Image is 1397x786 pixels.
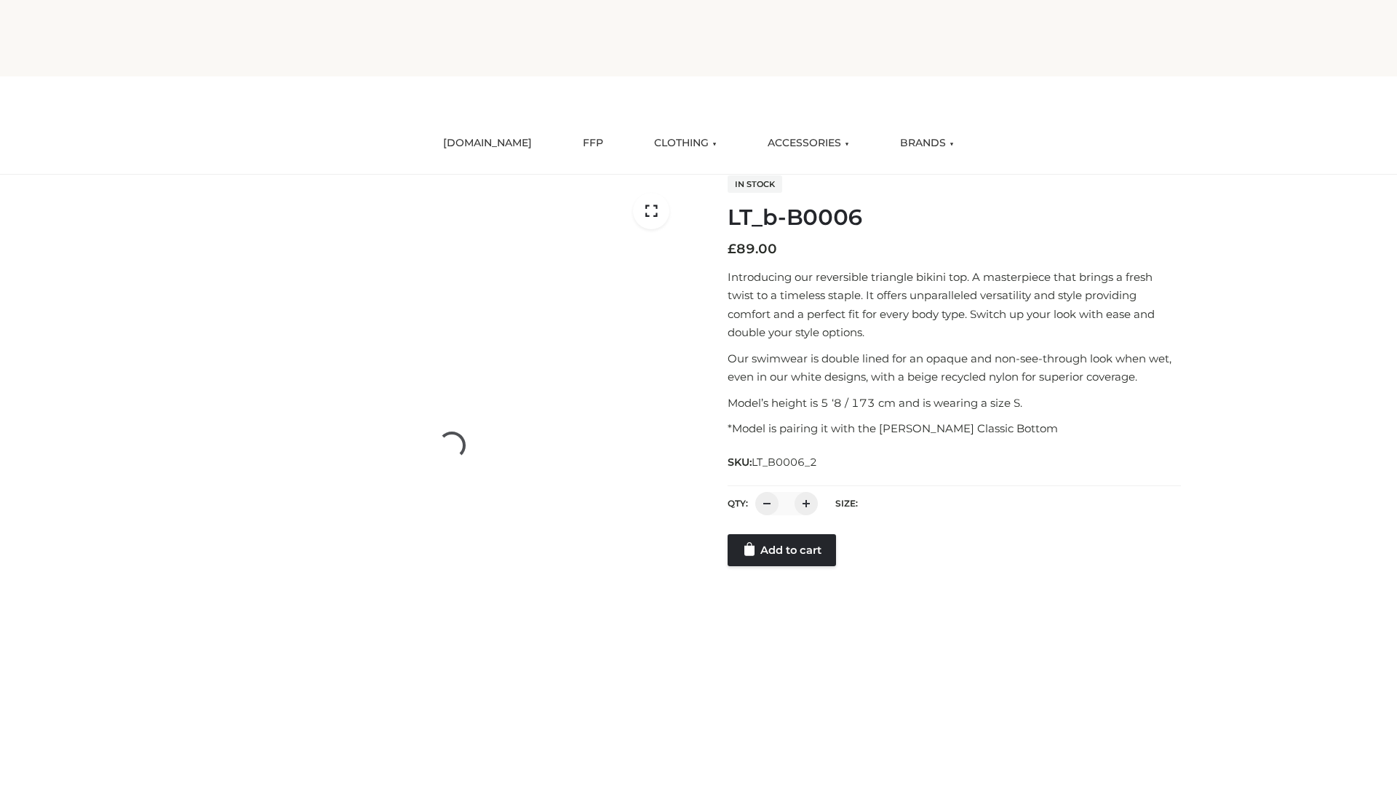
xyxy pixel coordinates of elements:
p: *Model is pairing it with the [PERSON_NAME] Classic Bottom [728,419,1181,438]
a: ACCESSORIES [757,127,860,159]
label: QTY: [728,498,748,509]
p: Model’s height is 5 ‘8 / 173 cm and is wearing a size S. [728,394,1181,413]
a: BRANDS [889,127,965,159]
span: LT_B0006_2 [752,456,817,469]
p: Our swimwear is double lined for an opaque and non-see-through look when wet, even in our white d... [728,349,1181,386]
a: [DOMAIN_NAME] [432,127,543,159]
label: Size: [835,498,858,509]
a: FFP [572,127,614,159]
span: SKU: [728,453,819,471]
h1: LT_b-B0006 [728,205,1181,231]
span: In stock [728,175,782,193]
span: £ [728,241,736,257]
a: CLOTHING [643,127,728,159]
p: Introducing our reversible triangle bikini top. A masterpiece that brings a fresh twist to a time... [728,268,1181,342]
bdi: 89.00 [728,241,777,257]
a: Add to cart [728,534,836,566]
